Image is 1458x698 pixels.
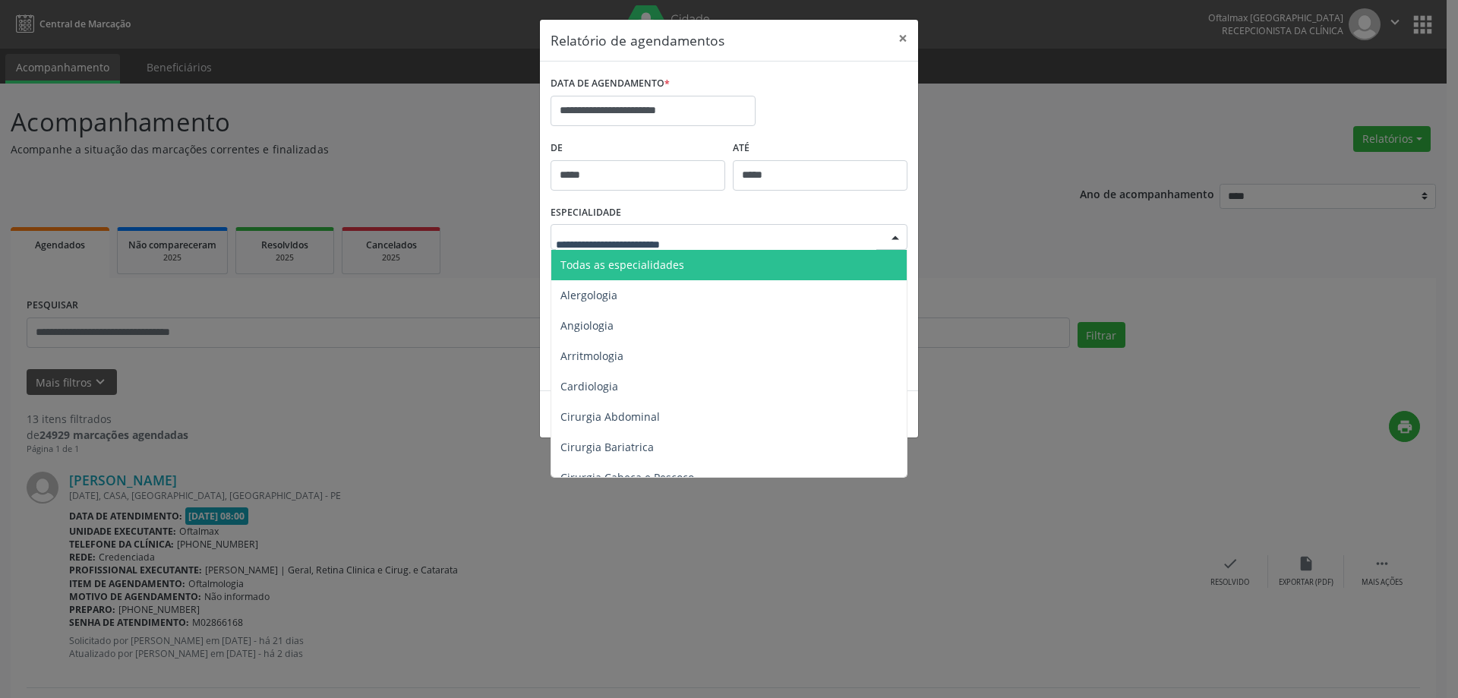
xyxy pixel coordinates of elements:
label: ESPECIALIDADE [551,201,621,225]
label: De [551,137,725,160]
span: Angiologia [560,318,614,333]
label: ATÉ [733,137,907,160]
span: Alergologia [560,288,617,302]
span: Cardiologia [560,379,618,393]
span: Cirurgia Bariatrica [560,440,654,454]
h5: Relatório de agendamentos [551,30,724,50]
label: DATA DE AGENDAMENTO [551,72,670,96]
span: Cirurgia Cabeça e Pescoço [560,470,694,485]
span: Todas as especialidades [560,257,684,272]
span: Cirurgia Abdominal [560,409,660,424]
span: Arritmologia [560,349,623,363]
button: Close [888,20,918,57]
